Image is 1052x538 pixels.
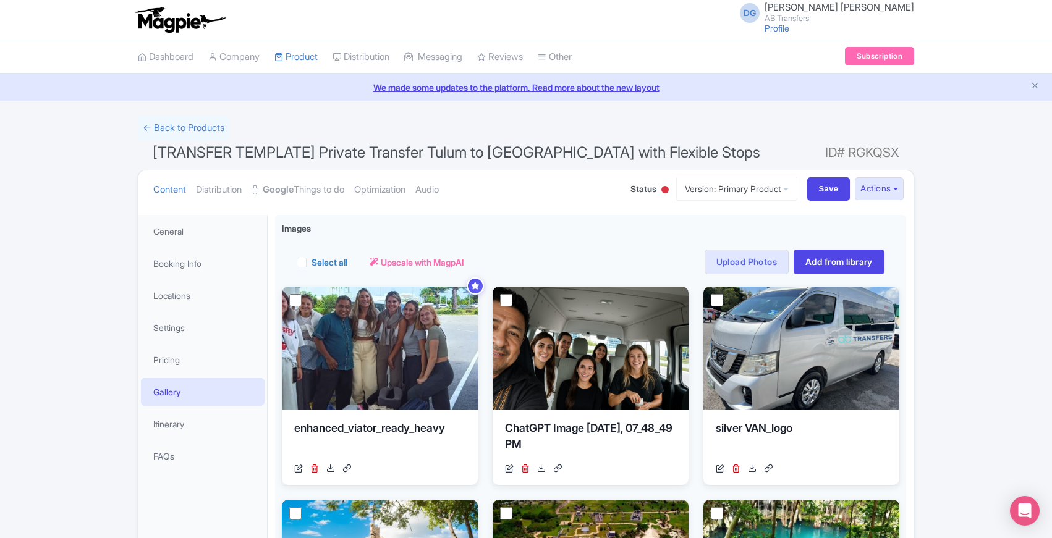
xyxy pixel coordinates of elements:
[141,410,265,438] a: Itinerary
[294,420,465,457] div: enhanced_viator_ready_heavy
[141,378,265,406] a: Gallery
[404,40,462,74] a: Messaging
[765,1,914,13] span: [PERSON_NAME] [PERSON_NAME]
[132,6,227,33] img: logo-ab69f6fb50320c5b225c76a69d11143b.png
[141,250,265,277] a: Booking Info
[765,23,789,33] a: Profile
[740,3,760,23] span: DG
[676,177,797,201] a: Version: Primary Product
[370,256,464,269] a: Upscale with MagpAI
[845,47,914,65] a: Subscription
[141,314,265,342] a: Settings
[1030,80,1040,94] button: Close announcement
[354,170,405,209] a: Optimization
[141,442,265,470] a: FAQs
[7,81,1045,94] a: We made some updates to the platform. Read more about the new layout
[705,250,789,274] a: Upload Photos
[138,116,229,140] a: ← Back to Products
[333,40,389,74] a: Distribution
[141,217,265,245] a: General
[274,40,318,74] a: Product
[1010,496,1040,526] div: Open Intercom Messenger
[807,177,851,201] input: Save
[208,40,260,74] a: Company
[196,170,242,209] a: Distribution
[825,140,899,165] span: ID# RGKQSX
[765,14,914,22] small: AB Transfers
[252,170,344,209] a: GoogleThings to do
[732,2,914,22] a: DG [PERSON_NAME] [PERSON_NAME] AB Transfers
[477,40,523,74] a: Reviews
[263,183,294,197] strong: Google
[630,182,656,195] span: Status
[415,170,439,209] a: Audio
[153,170,186,209] a: Content
[716,420,887,457] div: silver VAN_logo
[312,256,347,269] label: Select all
[855,177,904,200] button: Actions
[138,40,193,74] a: Dashboard
[381,256,464,269] span: Upscale with MagpAI
[153,143,760,161] span: [TRANSFER TEMPLATE] Private Transfer Tulum to [GEOGRAPHIC_DATA] with Flexible Stops
[141,346,265,374] a: Pricing
[505,420,676,457] div: ChatGPT Image [DATE], 07_48_49 PM
[282,222,311,235] span: Images
[659,181,671,200] div: Inactive
[794,250,884,274] a: Add from library
[538,40,572,74] a: Other
[141,282,265,309] a: Locations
